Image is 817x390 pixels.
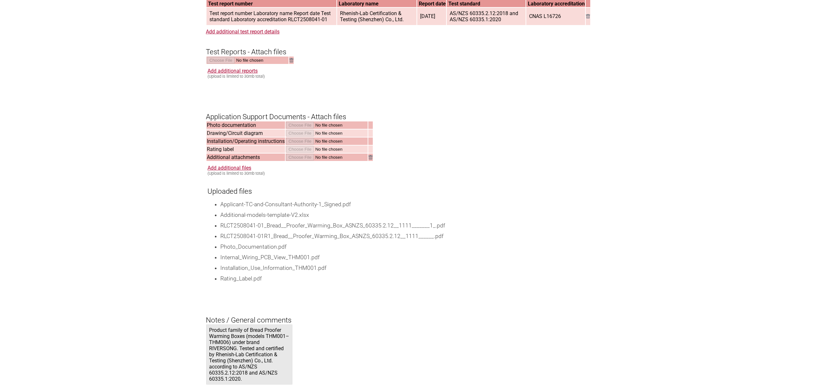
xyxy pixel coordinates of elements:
span: CNAS L16726 [527,11,564,22]
li: Photo_Documentation.pdf [220,243,611,251]
td: Rating label [207,146,285,153]
td: Photo documentation [207,121,285,129]
li: Rating_Label.pdf [220,275,611,283]
a: Add additional files [207,165,251,171]
img: Remove [586,14,590,18]
td: Additional attachments [207,154,285,161]
a: Add additional reports [207,68,258,74]
li: RLCT2508041-01R1_Bread__Proofer_Warming_Box_ASNZS_60335.2.12__1111______.pdf [220,232,611,240]
small: (Upload is limited to 30mb total) [207,74,265,79]
span: Test report number Laboratory name Report date Test standard Laboratory accreditation RLCT2508041-01 [207,8,336,25]
img: Remove [289,58,293,62]
span: AS/NZS 60335.2.12:2018 and AS/NZS 60335.1:2020 [447,8,525,25]
small: (Upload is limited to 30mb total) [207,171,265,176]
li: Internal_Wiring_PCB_View_THM001.pdf [220,253,611,261]
img: Remove [369,155,372,159]
a: Add additional test report details [206,29,280,35]
li: Additional-models-template-V2.xlsx [220,211,611,219]
h3: Application Support Documents - Attach files [206,102,611,121]
li: Installation_Use_Information_THM001.pdf [220,264,611,272]
h3: Notes / General comments [206,305,611,324]
td: Installation/Operating instructions [207,137,285,145]
li: RLCT2508041-01_Bread__Proofer_Warming_Box_ASNZS_60335.2.12__1111_______1_.pdf [220,222,611,230]
span: Rhenish-Lab Certification & Testing (Shenzhen) Co., Ltd. [337,8,416,25]
td: Drawing/Circuit diagram [207,129,285,137]
li: Applicant-TC-and-Consultant-Authority-1_Signed.pdf [220,200,611,208]
span: [DATE] [418,11,438,22]
h3: Test Reports - Attach files [206,37,611,56]
h3: Uploaded files [207,181,611,195]
span: Product family of Bread Proofer Warming Boxes (models THM001–THM006) under brand RIVERSONG. Teste... [206,324,292,385]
